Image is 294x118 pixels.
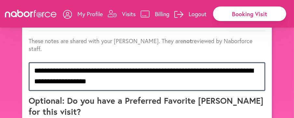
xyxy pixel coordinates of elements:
[63,4,103,24] a: My Profile
[155,10,169,18] p: Billing
[183,37,192,45] strong: not
[29,37,265,53] p: These notes are shared with your [PERSON_NAME]. They are reviewed by Naborforce staff.
[213,6,286,21] div: Booking Visit
[140,4,169,24] a: Billing
[77,10,103,18] p: My Profile
[108,4,136,24] a: Visits
[189,10,207,18] p: Logout
[122,10,136,18] p: Visits
[174,4,207,24] a: Logout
